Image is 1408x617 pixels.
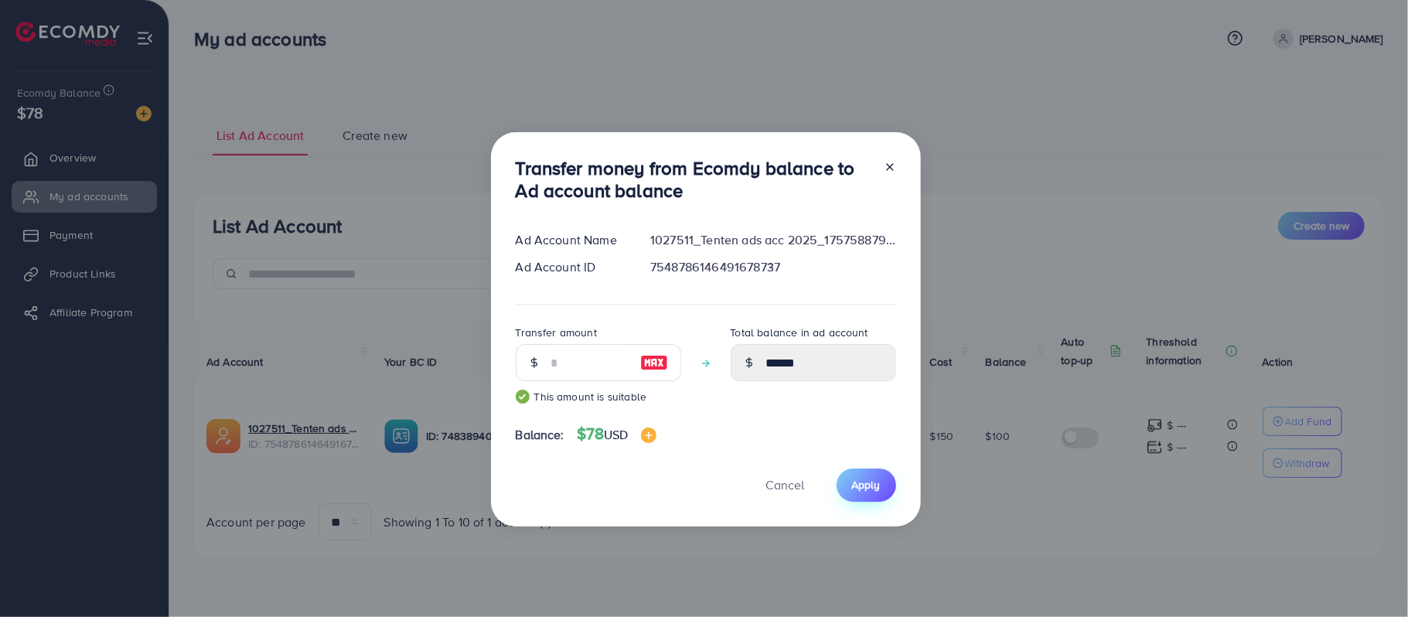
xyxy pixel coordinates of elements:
label: Total balance in ad account [731,325,868,340]
span: Cancel [766,476,805,493]
h4: $78 [577,424,656,444]
iframe: Chat [1342,547,1396,605]
div: 7548786146491678737 [638,258,908,276]
img: image [641,428,656,443]
img: image [640,353,668,372]
span: Balance: [516,426,564,444]
img: guide [516,390,530,404]
div: Ad Account ID [503,258,639,276]
div: 1027511_Tenten ads acc 2025_1757588790179 [638,231,908,249]
div: Ad Account Name [503,231,639,249]
span: Apply [852,477,881,493]
label: Transfer amount [516,325,597,340]
button: Cancel [747,469,824,502]
small: This amount is suitable [516,389,681,404]
span: USD [604,426,628,443]
button: Apply [837,469,896,502]
h3: Transfer money from Ecomdy balance to Ad account balance [516,157,871,202]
